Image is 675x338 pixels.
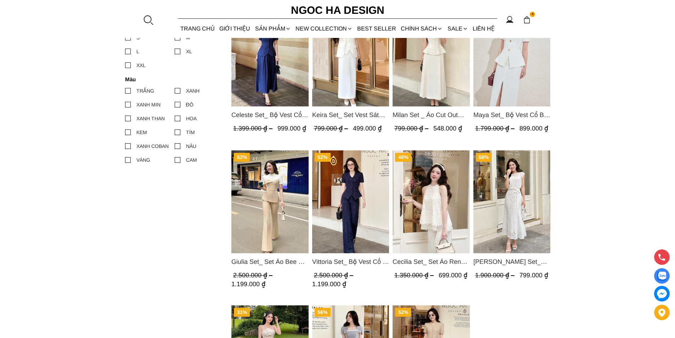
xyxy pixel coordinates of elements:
img: Isabella Set_ Bộ Ren Áo Sơ Mi Vai Chờm Chân Váy Đuôi Cá Màu Trắng BJ139 [473,150,550,253]
div: XXL [136,61,146,69]
span: 548.000 ₫ [433,125,462,132]
img: Giulia Set_ Set Áo Bee Mix Cổ Trắng Đính Cúc Quần Loe BQ014 [231,150,309,253]
span: 2.500.000 ₫ [314,272,355,279]
a: Product image - Giulia Set_ Set Áo Bee Mix Cổ Trắng Đính Cúc Quần Loe BQ014 [231,150,309,253]
div: VÀNG [136,156,150,164]
div: L [136,48,139,55]
div: TRẮNG [136,87,154,95]
a: GIỚI THIỆU [217,19,253,38]
div: CAM [186,156,197,164]
img: Keira Set_ Set Vest Sát Nách Kết Hợp Chân Váy Bút Chì Mix Áo Khoác BJ141+ A1083 [312,4,389,106]
div: XANH THAN [136,115,165,122]
a: SALE [445,19,470,38]
img: Display image [657,272,666,281]
span: 1.399.000 ₫ [233,125,274,132]
span: Cecilia Set_ Set Áo Ren Cổ Yếm Quần Suông Màu Kem BQ015 [393,257,470,267]
img: Maya Set_ Bộ Vest Cổ Bẻ Chân Váy Xẻ Màu Đen, Trắng BJ140 [473,4,550,106]
a: Link to Cecilia Set_ Set Áo Ren Cổ Yếm Quần Suông Màu Kem BQ015 [393,257,470,267]
span: [PERSON_NAME] Set_ Bộ Ren Áo Sơ Mi Vai Chờm Chân Váy Đuôi Cá Màu Trắng BJ139 [473,257,550,267]
a: NEW COLLECTION [293,19,355,38]
a: BEST SELLER [355,19,399,38]
a: Product image - Celeste Set_ Bộ Vest Cổ Tròn Chân Váy Nhún Xòe Màu Xanh Bò BJ142 [231,4,309,106]
span: 1.900.000 ₫ [475,272,516,279]
span: 799.000 ₫ [519,272,548,279]
span: 899.000 ₫ [519,125,548,132]
span: 1.799.000 ₫ [475,125,516,132]
div: ĐỎ [186,101,193,109]
img: Vittoria Set_ Bộ Vest Cổ V Quần Suông Kẻ Sọc BQ013 [312,150,389,253]
span: 799.000 ₫ [394,125,430,132]
span: 1.199.000 ₫ [312,281,346,288]
a: Product image - Keira Set_ Set Vest Sát Nách Kết Hợp Chân Váy Bút Chì Mix Áo Khoác BJ141+ A1083 [312,4,389,106]
span: Vittoria Set_ Bộ Vest Cổ V Quần Suông Kẻ Sọc BQ013 [312,257,389,267]
div: TÍM [186,128,195,136]
a: Product image - Vittoria Set_ Bộ Vest Cổ V Quần Suông Kẻ Sọc BQ013 [312,150,389,253]
div: XANH MIN [136,101,161,109]
div: KEM [136,128,147,136]
div: HOA [186,115,197,122]
a: Product image - Milan Set _ Áo Cut Out Tùng Không Tay Kết Hợp Chân Váy Xếp Ly A1080+CV139 [393,4,470,106]
a: Ngoc Ha Design [285,2,391,19]
span: Celeste Set_ Bộ Vest Cổ Tròn Chân Váy Nhún Xòe Màu Xanh Bò BJ142 [231,110,309,120]
div: Chính sách [399,19,445,38]
div: XANH COBAN [136,142,169,150]
span: Giulia Set_ Set Áo Bee Mix Cổ Trắng Đính Cúc Quần Loe BQ014 [231,257,309,267]
a: Link to Milan Set _ Áo Cut Out Tùng Không Tay Kết Hợp Chân Váy Xếp Ly A1080+CV139 [393,110,470,120]
a: Display image [654,268,670,284]
div: XANH [186,87,199,95]
a: Link to Maya Set_ Bộ Vest Cổ Bẻ Chân Váy Xẻ Màu Đen, Trắng BJ140 [473,110,550,120]
div: SẢN PHẨM [253,19,293,38]
img: Celeste Set_ Bộ Vest Cổ Tròn Chân Váy Nhún Xòe Màu Xanh Bò BJ142 [231,4,309,106]
span: 799.000 ₫ [314,125,349,132]
span: 1.350.000 ₫ [394,272,435,279]
a: Link to Vittoria Set_ Bộ Vest Cổ V Quần Suông Kẻ Sọc BQ013 [312,257,389,267]
a: TRANG CHỦ [178,19,217,38]
a: Product image - Maya Set_ Bộ Vest Cổ Bẻ Chân Váy Xẻ Màu Đen, Trắng BJ140 [473,4,550,106]
a: Link to Celeste Set_ Bộ Vest Cổ Tròn Chân Váy Nhún Xòe Màu Xanh Bò BJ142 [231,110,309,120]
span: Milan Set _ Áo Cut Out Tùng Không Tay Kết Hợp Chân Váy Xếp Ly A1080+CV139 [393,110,470,120]
span: 4 [530,12,535,17]
img: Cecilia Set_ Set Áo Ren Cổ Yếm Quần Suông Màu Kem BQ015 [393,150,470,253]
div: XL [186,48,192,55]
a: Link to Giulia Set_ Set Áo Bee Mix Cổ Trắng Đính Cúc Quần Loe BQ014 [231,257,309,267]
span: 499.000 ₫ [353,125,381,132]
a: Product image - Isabella Set_ Bộ Ren Áo Sơ Mi Vai Chờm Chân Váy Đuôi Cá Màu Trắng BJ139 [473,150,550,253]
a: LIÊN HỆ [470,19,497,38]
span: 999.000 ₫ [277,125,306,132]
a: Link to Isabella Set_ Bộ Ren Áo Sơ Mi Vai Chờm Chân Váy Đuôi Cá Màu Trắng BJ139 [473,257,550,267]
span: Keira Set_ Set Vest Sát Nách Kết Hợp Chân Váy Bút Chì Mix Áo Khoác BJ141+ A1083 [312,110,389,120]
span: 1.199.000 ₫ [231,281,265,288]
a: Product image - Cecilia Set_ Set Áo Ren Cổ Yếm Quần Suông Màu Kem BQ015 [393,150,470,253]
div: NÂU [186,142,196,150]
span: 2.500.000 ₫ [233,272,274,279]
a: Link to Keira Set_ Set Vest Sát Nách Kết Hợp Chân Váy Bút Chì Mix Áo Khoác BJ141+ A1083 [312,110,389,120]
span: Maya Set_ Bộ Vest Cổ Bẻ Chân Váy Xẻ Màu Đen, Trắng BJ140 [473,110,550,120]
img: img-CART-ICON-ksit0nf1 [523,16,531,24]
img: Milan Set _ Áo Cut Out Tùng Không Tay Kết Hợp Chân Váy Xếp Ly A1080+CV139 [393,4,470,106]
span: 699.000 ₫ [439,272,467,279]
h4: Màu [125,76,220,82]
a: messenger [654,286,670,301]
